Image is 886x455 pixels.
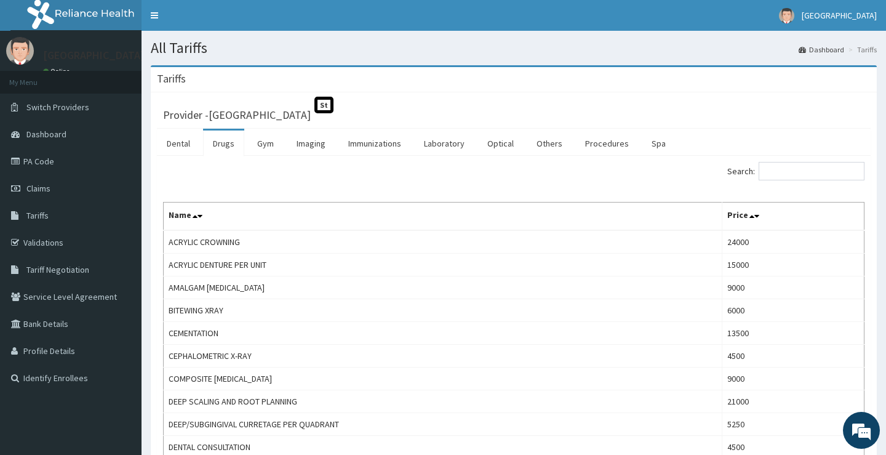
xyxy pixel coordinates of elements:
span: Claims [26,183,50,194]
td: BITEWING XRAY [164,299,722,322]
a: Dashboard [799,44,844,55]
a: Online [43,67,73,76]
img: User Image [779,8,794,23]
td: ACRYLIC DENTURE PER UNIT [164,254,722,276]
span: Dashboard [26,129,66,140]
a: Laboratory [414,131,474,156]
td: ACRYLIC CROWNING [164,230,722,254]
h3: Provider - [GEOGRAPHIC_DATA] [163,110,311,121]
h3: Tariffs [157,73,186,84]
a: Others [527,131,572,156]
th: Price [722,203,864,231]
td: DEEP/SUBGINGIVAL CURRETAGE PER QUADRANT [164,413,722,436]
input: Search: [759,162,864,180]
h1: All Tariffs [151,40,877,56]
span: St [314,97,333,113]
td: COMPOSITE [MEDICAL_DATA] [164,368,722,390]
label: Search: [727,162,864,180]
li: Tariffs [845,44,877,55]
td: DEEP SCALING AND ROOT PLANNING [164,390,722,413]
span: [GEOGRAPHIC_DATA] [802,10,877,21]
td: AMALGAM [MEDICAL_DATA] [164,276,722,299]
a: Procedures [575,131,639,156]
td: 21000 [722,390,864,413]
td: CEMENTATION [164,322,722,345]
a: Spa [642,131,676,156]
a: Gym [247,131,284,156]
img: User Image [6,37,34,65]
td: 9000 [722,368,864,390]
a: Imaging [287,131,335,156]
span: Tariff Negotiation [26,264,89,275]
td: CEPHALOMETRIC X-RAY [164,345,722,368]
a: Dental [157,131,200,156]
td: 5250 [722,413,864,436]
th: Name [164,203,722,231]
td: 24000 [722,230,864,254]
a: Optical [477,131,524,156]
td: 15000 [722,254,864,276]
a: Immunizations [338,131,411,156]
td: 9000 [722,276,864,299]
span: Tariffs [26,210,49,221]
td: 6000 [722,299,864,322]
a: Drugs [203,131,244,156]
span: Switch Providers [26,102,89,113]
p: [GEOGRAPHIC_DATA] [43,50,145,61]
td: 4500 [722,345,864,368]
td: 13500 [722,322,864,345]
